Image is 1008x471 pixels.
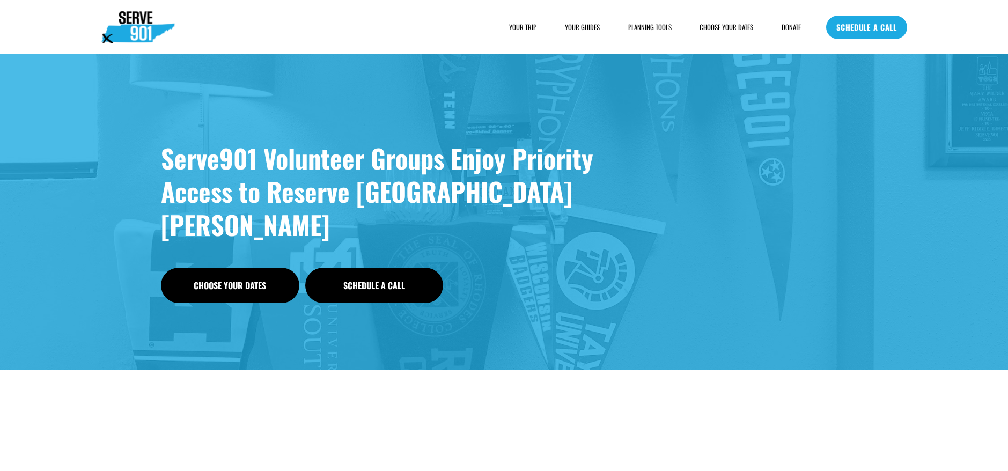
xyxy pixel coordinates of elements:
[782,21,801,32] a: DONATE
[509,21,536,32] a: folder dropdown
[700,21,753,32] a: CHOOSE YOUR DATES
[628,21,672,32] a: folder dropdown
[161,268,299,303] a: Choose Your Dates
[826,16,907,39] a: SCHEDULE A CALL
[628,23,672,32] span: PLANNING TOOLS
[509,23,536,32] span: YOUR TRIP
[101,11,175,43] img: Serve901
[565,21,600,32] a: YOUR GUIDES
[305,268,444,303] a: Schedule a Call
[161,139,600,244] strong: Serve901 Volunteer Groups Enjoy Priority Access to Reserve [GEOGRAPHIC_DATA][PERSON_NAME]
